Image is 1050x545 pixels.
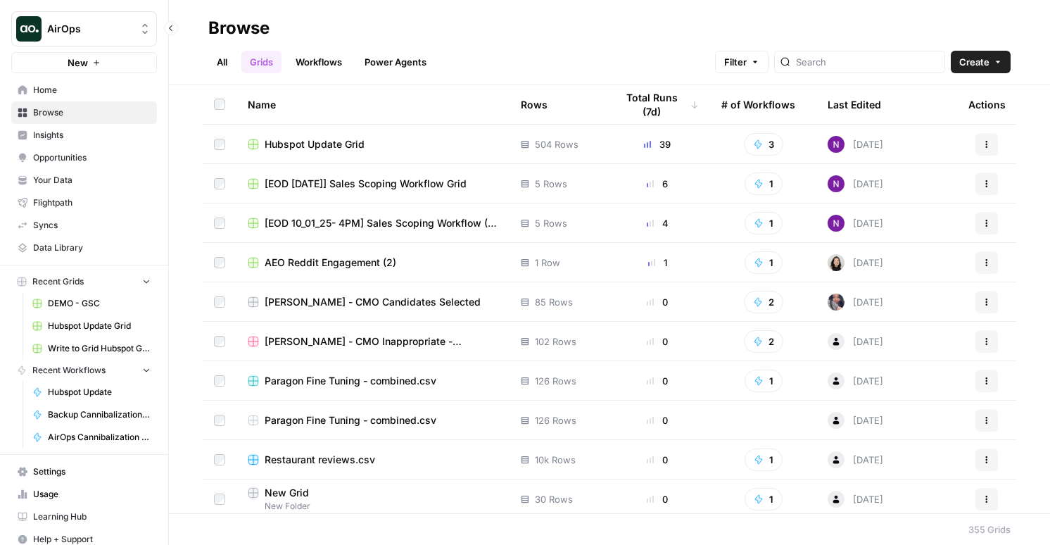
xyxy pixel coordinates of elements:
[11,146,157,169] a: Opportunities
[33,106,151,119] span: Browse
[26,315,157,337] a: Hubspot Update Grid
[48,408,151,421] span: Backup Cannibalization [No Ranking Keywords]
[715,51,768,73] button: Filter
[248,256,498,270] a: AEO Reddit Engagement (2)
[11,169,157,192] a: Your Data
[616,413,699,427] div: 0
[535,413,576,427] span: 126 Rows
[745,488,783,510] button: 1
[48,342,151,355] span: Write to Grid Hubspot Grid
[616,492,699,506] div: 0
[968,522,1011,537] div: 355 Grids
[265,374,436,388] span: Paragon Fine Tuning - combined.csv
[32,275,84,288] span: Recent Grids
[535,216,567,230] span: 5 Rows
[11,506,157,528] a: Learning Hub
[745,251,783,274] button: 1
[248,85,498,124] div: Name
[828,136,845,153] img: kedmmdess6i2jj5txyq6cw0yj4oc
[828,294,883,311] div: [DATE]
[48,320,151,332] span: Hubspot Update Grid
[616,374,699,388] div: 0
[26,426,157,449] a: AirOps Cannibalization Preview
[828,215,883,232] div: [DATE]
[744,133,783,156] button: 3
[828,175,845,192] img: kedmmdess6i2jj5txyq6cw0yj4oc
[68,56,88,70] span: New
[48,431,151,444] span: AirOps Cannibalization Preview
[616,177,699,191] div: 6
[265,486,309,500] span: New Grid
[745,370,783,392] button: 1
[968,85,1006,124] div: Actions
[828,254,883,271] div: [DATE]
[287,51,350,73] a: Workflows
[11,101,157,124] a: Browse
[248,177,498,191] a: [EOD [DATE]] Sales Scoping Workflow Grid
[265,216,498,230] span: [EOD 10_01_25- 4PM] Sales Scoping Workflow (9) Grid
[535,492,573,506] span: 30 Rows
[744,330,783,353] button: 2
[828,85,881,124] div: Last Edited
[11,461,157,483] a: Settings
[26,403,157,426] a: Backup Cannibalization [No Ranking Keywords]
[265,256,396,270] span: AEO Reddit Engagement (2)
[33,219,151,232] span: Syncs
[535,453,576,467] span: 10k Rows
[33,510,151,523] span: Learning Hub
[11,11,157,46] button: Workspace: AirOps
[828,491,883,508] div: [DATE]
[11,192,157,214] a: Flightpath
[265,137,365,151] span: Hubspot Update Grid
[48,386,151,399] span: Hubspot Update
[248,334,498,349] a: [PERSON_NAME] - CMO Inappropriate - Sheet1.csv
[265,334,498,349] span: [PERSON_NAME] - CMO Inappropriate - Sheet1.csv
[248,500,498,513] span: New Folder
[744,291,783,313] button: 2
[11,214,157,237] a: Syncs
[265,413,436,427] span: Paragon Fine Tuning - combined.csv
[11,271,157,292] button: Recent Grids
[959,55,989,69] span: Create
[616,295,699,309] div: 0
[248,413,498,427] a: Paragon Fine Tuning - combined.csv
[248,453,498,467] a: Restaurant reviews.csv
[745,449,783,471] button: 1
[11,360,157,381] button: Recent Workflows
[828,412,883,429] div: [DATE]
[208,17,270,39] div: Browse
[356,51,435,73] a: Power Agents
[265,295,481,309] span: [PERSON_NAME] - CMO Candidates Selected
[828,136,883,153] div: [DATE]
[535,137,578,151] span: 504 Rows
[616,334,699,349] div: 0
[33,196,151,209] span: Flightpath
[47,22,132,36] span: AirOps
[248,374,498,388] a: Paragon Fine Tuning - combined.csv
[26,292,157,315] a: DEMO - GSC
[535,177,567,191] span: 5 Rows
[248,216,498,230] a: [EOD 10_01_25- 4PM] Sales Scoping Workflow (9) Grid
[265,177,467,191] span: [EOD [DATE]] Sales Scoping Workflow Grid
[745,173,783,195] button: 1
[721,85,795,124] div: # of Workflows
[33,242,151,254] span: Data Library
[745,212,783,234] button: 1
[33,129,151,142] span: Insights
[828,451,883,468] div: [DATE]
[828,333,883,350] div: [DATE]
[33,174,151,187] span: Your Data
[33,84,151,96] span: Home
[26,381,157,403] a: Hubspot Update
[11,52,157,73] button: New
[248,137,498,151] a: Hubspot Update Grid
[828,294,845,311] img: z7thsnrr4ts3t7dx1vqir5w2yny7
[535,334,576,349] span: 102 Rows
[535,295,573,309] span: 85 Rows
[521,85,548,124] div: Rows
[26,337,157,360] a: Write to Grid Hubspot Grid
[32,364,106,377] span: Recent Workflows
[248,295,498,309] a: [PERSON_NAME] - CMO Candidates Selected
[11,237,157,259] a: Data Library
[265,453,375,467] span: Restaurant reviews.csv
